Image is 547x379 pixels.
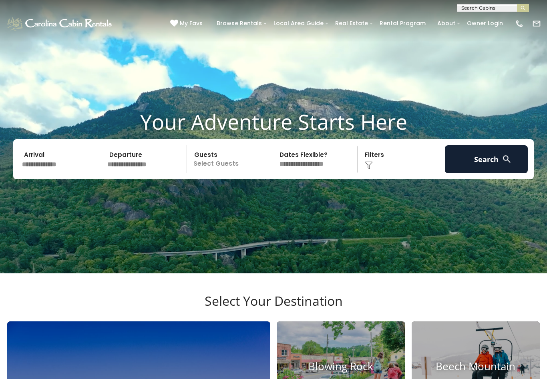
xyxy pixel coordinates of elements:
img: phone-regular-white.png [515,19,524,28]
img: filter--v1.png [365,161,373,169]
p: Select Guests [189,145,272,173]
a: My Favs [170,19,205,28]
h1: Your Adventure Starts Here [6,109,541,134]
img: search-regular-white.png [502,154,512,164]
h3: Select Your Destination [6,293,541,321]
img: mail-regular-white.png [532,19,541,28]
button: Search [445,145,528,173]
a: About [433,17,459,30]
a: Rental Program [376,17,430,30]
a: Browse Rentals [213,17,266,30]
img: White-1-1-2.png [6,16,114,32]
a: Real Estate [331,17,372,30]
h4: Beech Mountain [412,360,540,373]
a: Local Area Guide [269,17,328,30]
span: My Favs [180,19,203,28]
h4: Blowing Rock [277,360,405,373]
a: Owner Login [463,17,507,30]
